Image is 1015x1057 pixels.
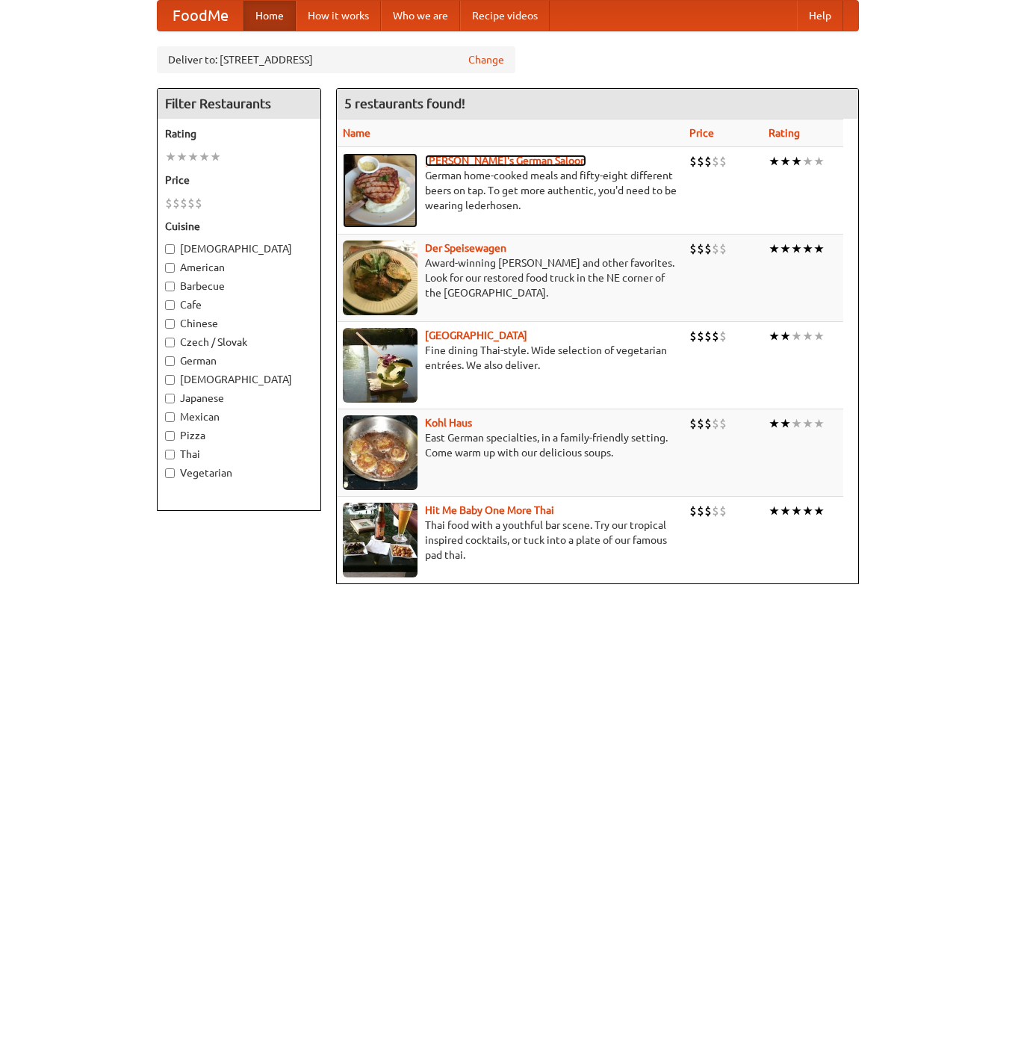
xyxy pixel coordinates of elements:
[343,343,677,373] p: Fine dining Thai-style. Wide selection of vegetarian entrées. We also deliver.
[689,127,714,139] a: Price
[165,282,175,291] input: Barbecue
[425,504,554,516] b: Hit Me Baby One More Thai
[704,328,712,344] li: $
[165,279,313,294] label: Barbecue
[344,96,465,111] ng-pluralize: 5 restaurants found!
[689,241,697,257] li: $
[165,263,175,273] input: American
[343,503,418,577] img: babythai.jpg
[769,241,780,257] li: ★
[791,328,802,344] li: ★
[165,241,313,256] label: [DEMOGRAPHIC_DATA]
[165,126,313,141] h5: Rating
[769,328,780,344] li: ★
[689,328,697,344] li: $
[780,241,791,257] li: ★
[769,127,800,139] a: Rating
[165,195,173,211] li: $
[165,375,175,385] input: [DEMOGRAPHIC_DATA]
[165,447,313,462] label: Thai
[712,241,719,257] li: $
[769,153,780,170] li: ★
[425,329,527,341] a: [GEOGRAPHIC_DATA]
[780,415,791,432] li: ★
[165,353,313,368] label: German
[165,412,175,422] input: Mexican
[165,260,313,275] label: American
[697,153,704,170] li: $
[158,1,243,31] a: FoodMe
[165,428,313,443] label: Pizza
[165,338,175,347] input: Czech / Slovak
[425,155,586,167] a: [PERSON_NAME]'s German Saloon
[719,415,727,432] li: $
[797,1,843,31] a: Help
[712,153,719,170] li: $
[769,503,780,519] li: ★
[802,328,813,344] li: ★
[165,468,175,478] input: Vegetarian
[158,89,320,119] h4: Filter Restaurants
[704,415,712,432] li: $
[689,153,697,170] li: $
[780,503,791,519] li: ★
[176,149,187,165] li: ★
[697,503,704,519] li: $
[165,297,313,312] label: Cafe
[165,450,175,459] input: Thai
[425,242,506,254] a: Der Speisewagen
[187,149,199,165] li: ★
[697,415,704,432] li: $
[769,415,780,432] li: ★
[210,149,221,165] li: ★
[165,319,175,329] input: Chinese
[343,328,418,403] img: satay.jpg
[813,328,825,344] li: ★
[697,328,704,344] li: $
[199,149,210,165] li: ★
[343,415,418,490] img: kohlhaus.jpg
[719,153,727,170] li: $
[425,417,472,429] a: Kohl Haus
[802,153,813,170] li: ★
[802,503,813,519] li: ★
[343,241,418,315] img: speisewagen.jpg
[704,153,712,170] li: $
[780,328,791,344] li: ★
[343,430,677,460] p: East German specialties, in a family-friendly setting. Come warm up with our delicious soups.
[791,415,802,432] li: ★
[165,409,313,424] label: Mexican
[791,503,802,519] li: ★
[187,195,195,211] li: $
[712,415,719,432] li: $
[460,1,550,31] a: Recipe videos
[689,415,697,432] li: $
[165,219,313,234] h5: Cuisine
[165,391,313,406] label: Japanese
[180,195,187,211] li: $
[343,153,418,228] img: esthers.jpg
[712,503,719,519] li: $
[165,394,175,403] input: Japanese
[296,1,381,31] a: How it works
[704,241,712,257] li: $
[195,195,202,211] li: $
[791,241,802,257] li: ★
[343,168,677,213] p: German home-cooked meals and fifty-eight different beers on tap. To get more authentic, you'd nee...
[165,356,175,366] input: German
[813,241,825,257] li: ★
[697,241,704,257] li: $
[165,149,176,165] li: ★
[157,46,515,73] div: Deliver to: [STREET_ADDRESS]
[343,127,370,139] a: Name
[165,372,313,387] label: [DEMOGRAPHIC_DATA]
[813,415,825,432] li: ★
[165,300,175,310] input: Cafe
[343,255,677,300] p: Award-winning [PERSON_NAME] and other favorites. Look for our restored food truck in the NE corne...
[468,52,504,67] a: Change
[791,153,802,170] li: ★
